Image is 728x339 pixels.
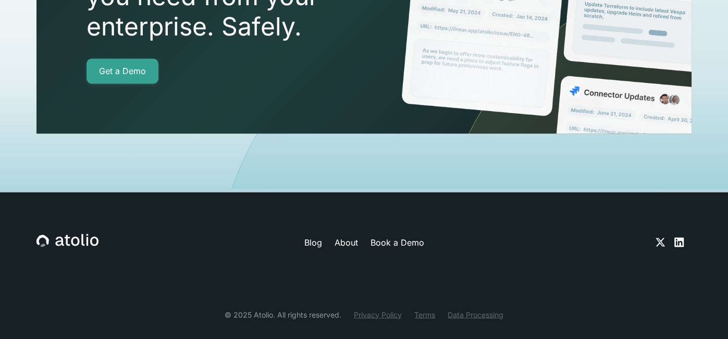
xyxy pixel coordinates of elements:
[87,58,158,83] a: Get a Demo
[354,309,402,320] a: Privacy Policy
[334,236,357,248] a: About
[448,309,503,320] a: Data Processing
[304,236,322,248] a: Blog
[676,289,728,339] iframe: Chat Widget
[370,236,424,248] a: Book a Demo
[414,309,435,320] a: Terms
[225,309,341,320] div: © 2025 Atolio. All rights reserved.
